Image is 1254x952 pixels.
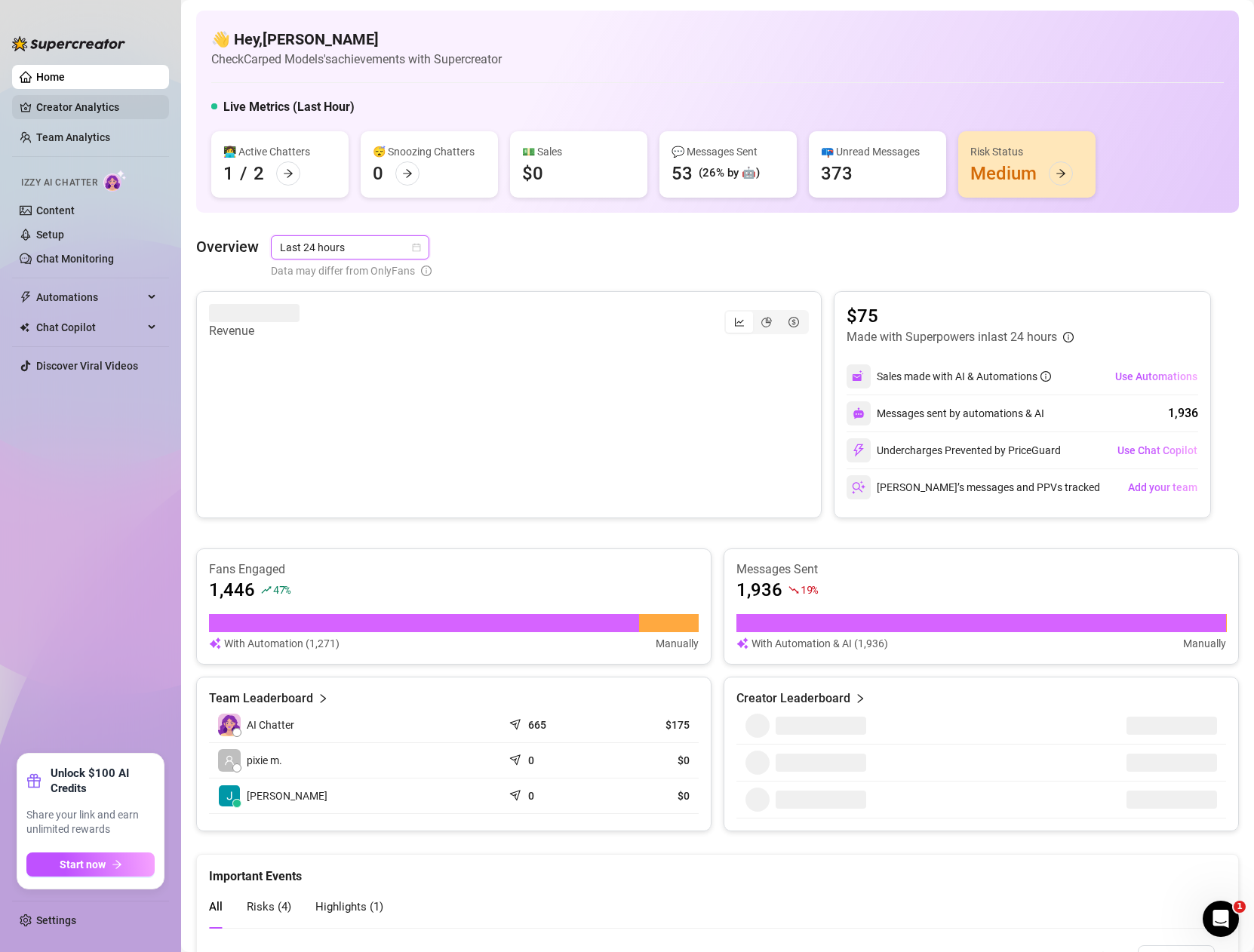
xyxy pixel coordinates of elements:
span: fall [788,585,799,595]
span: send [509,715,524,730]
a: Team Analytics [36,131,110,143]
span: dollar-circle [788,317,799,327]
div: 💬 Messages Sent [672,143,785,160]
span: Highlights ( 1 ) [315,900,383,914]
button: Add your team [1127,475,1198,499]
article: Manually [1183,635,1226,652]
article: 0 [528,788,534,803]
span: [PERSON_NAME] [247,788,327,804]
img: logo-BBDzfeDw.svg [12,36,125,51]
span: info-circle [421,263,432,279]
span: 19 % [801,582,818,597]
iframe: Intercom live chat [1203,901,1239,937]
article: With Automation (1,271) [224,635,340,652]
div: 373 [821,161,853,186]
span: rise [261,585,272,595]
div: Messages sent by automations & AI [847,401,1044,425]
article: $175 [610,717,690,732]
div: segmented control [724,310,809,334]
div: 👩‍💻 Active Chatters [223,143,337,160]
span: pixie m. [247,752,282,769]
span: pie-chart [761,317,772,327]
article: Team Leaderboard [209,689,313,708]
div: Risk Status [970,143,1083,160]
span: arrow-right [112,859,122,870]
img: Jack Cassidy [219,785,240,806]
span: info-circle [1063,332,1074,342]
article: Made with Superpowers in last 24 hours [847,328,1057,346]
a: Creator Analytics [36,95,157,119]
span: send [509,751,524,766]
div: $0 [522,161,543,186]
span: Chat Copilot [36,315,143,339]
div: Undercharges Prevented by PriceGuard [847,438,1061,462]
div: 0 [373,161,383,186]
div: 1 [223,161,234,186]
span: right [318,689,328,708]
span: line-chart [734,317,745,327]
article: $0 [610,753,690,768]
article: Fans Engaged [209,561,699,578]
div: 💵 Sales [522,143,635,160]
span: Izzy AI Chatter [21,176,97,190]
div: [PERSON_NAME]’s messages and PPVs tracked [847,475,1100,499]
a: Home [36,71,65,83]
span: Last 24 hours [280,236,420,259]
div: 53 [672,161,693,186]
div: 😴 Snoozing Chatters [373,143,486,160]
img: izzy-ai-chatter-avatar-DDCN_rTZ.svg [218,714,241,736]
img: svg%3e [736,635,748,652]
article: 1,446 [209,578,255,602]
article: 1,936 [736,578,782,602]
h4: 👋 Hey, [PERSON_NAME] [211,29,502,50]
span: 47 % [273,582,290,597]
img: svg%3e [852,370,865,383]
span: arrow-right [402,168,413,179]
h5: Live Metrics (Last Hour) [223,98,355,116]
button: Use Chat Copilot [1117,438,1198,462]
span: 1 [1234,901,1246,913]
span: right [855,689,865,708]
article: $0 [610,788,690,803]
img: svg%3e [209,635,221,652]
img: svg%3e [852,481,865,494]
img: svg%3e [853,407,865,419]
span: Use Chat Copilot [1117,444,1197,456]
span: Risks ( 4 ) [247,900,291,914]
span: Start now [60,858,106,871]
span: Use Automations [1115,370,1197,382]
span: Data may differ from OnlyFans [271,263,415,279]
a: Setup [36,229,64,241]
article: 0 [528,753,534,768]
div: Sales made with AI & Automations [877,368,1051,385]
button: Start nowarrow-right [26,852,155,877]
div: (26% by 🤖) [699,164,760,183]
span: send [509,786,524,801]
span: Automations [36,285,143,309]
span: Share your link and earn unlimited rewards [26,808,155,837]
article: With Automation & AI (1,936) [751,635,888,652]
div: 1,936 [1168,404,1198,422]
article: Check Carped Models's achievements with Supercreator [211,50,502,69]
div: 📪 Unread Messages [821,143,934,160]
span: arrow-right [283,168,294,179]
a: Chat Monitoring [36,253,114,265]
img: svg%3e [852,444,865,457]
span: Add your team [1128,481,1197,493]
a: Settings [36,914,76,926]
button: Use Automations [1114,364,1198,388]
article: Manually [656,635,699,652]
span: calendar [412,243,421,252]
a: Content [36,204,75,217]
article: Creator Leaderboard [736,689,850,708]
span: thunderbolt [20,291,32,303]
span: All [209,900,223,914]
span: gift [26,773,41,788]
a: Discover Viral Videos [36,360,138,372]
article: 665 [528,717,546,732]
span: arrow-right [1056,168,1066,179]
strong: Unlock $100 AI Credits [51,766,155,796]
span: AI Chatter [247,717,294,733]
article: Messages Sent [736,561,1226,578]
img: AI Chatter [103,170,127,192]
